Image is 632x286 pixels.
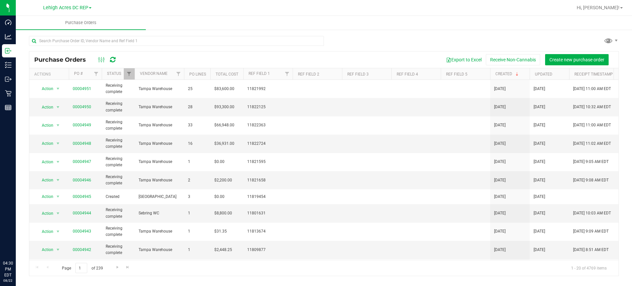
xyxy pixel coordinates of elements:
span: Page of 239 [56,263,108,273]
a: PO # [74,71,83,76]
span: $83,600.00 [214,86,234,92]
span: [DATE] [494,122,506,128]
inline-svg: Reports [5,104,12,111]
a: Ref Field 3 [347,72,369,77]
button: Create new purchase order [545,54,609,65]
a: 00004948 [73,141,91,146]
span: $0.00 [214,159,224,165]
span: Receiving complete [106,243,131,256]
span: 1 [188,228,206,235]
input: Search Purchase Order ID, Vendor Name and Ref Field 1 [29,36,324,46]
a: Filter [173,68,184,79]
span: Action [36,227,54,236]
span: select [54,227,62,236]
span: 11821992 [247,86,289,92]
a: Ref Field 2 [298,72,319,77]
span: [DATE] 11:00 AM EDT [573,86,611,92]
span: select [54,84,62,93]
a: Created [495,72,520,76]
a: Updated [535,72,552,77]
span: Receiving complete [106,137,131,150]
p: 04:30 PM EDT [3,260,13,278]
span: 11809877 [247,247,289,253]
a: Go to the last page [123,263,133,272]
span: Action [36,84,54,93]
span: [DATE] [534,141,545,147]
p: 08/22 [3,278,13,283]
span: select [54,245,62,254]
button: Export to Excel [442,54,486,65]
span: 11822724 [247,141,289,147]
span: 11822125 [247,104,289,110]
span: 1 [188,210,206,216]
span: Tampa Warehouse [139,177,180,183]
a: Filter [124,68,135,79]
span: 28 [188,104,206,110]
a: 00004942 [73,247,91,252]
a: PO Lines [189,72,206,77]
span: [DATE] 8:51 AM EDT [573,247,609,253]
a: 00004949 [73,123,91,127]
span: [DATE] [494,210,506,216]
a: Vendor Name [140,71,168,76]
span: [DATE] [494,104,506,110]
span: 11819454 [247,194,289,200]
span: 33 [188,122,206,128]
span: Sebring WC [139,210,180,216]
span: Tampa Warehouse [139,247,180,253]
span: Tampa Warehouse [139,122,180,128]
span: Tampa Warehouse [139,86,180,92]
span: [DATE] 9:09 AM EDT [573,228,609,235]
span: Receiving complete [106,119,131,132]
span: [DATE] 11:02 AM EDT [573,141,611,147]
span: [DATE] [494,86,506,92]
a: 00004951 [73,86,91,91]
span: select [54,157,62,167]
span: Tampa Warehouse [139,159,180,165]
span: [DATE] [534,228,545,235]
span: [DATE] [534,247,545,253]
a: Filter [91,68,102,79]
span: [DATE] [494,228,506,235]
span: Tampa Warehouse [139,141,180,147]
span: 25 [188,86,206,92]
span: select [54,209,62,218]
span: 11801631 [247,210,289,216]
span: [DATE] [494,177,506,183]
span: Create new purchase order [549,57,604,62]
span: [DATE] [494,141,506,147]
span: [DATE] 11:00 AM EDT [573,122,611,128]
span: 11821595 [247,159,289,165]
span: Action [36,245,54,254]
span: Action [36,175,54,185]
a: Receipt Timestamp [574,72,613,77]
inline-svg: Inbound [5,48,12,54]
span: $8,800.00 [214,210,232,216]
span: [DATE] [534,122,545,128]
span: $31.35 [214,228,227,235]
span: Action [36,139,54,148]
span: 11813674 [247,228,289,235]
span: Created [106,194,131,200]
span: select [54,192,62,201]
inline-svg: Analytics [5,33,12,40]
span: 16 [188,141,206,147]
a: Purchase Orders [16,16,146,30]
span: [DATE] [534,104,545,110]
div: Actions [34,72,66,77]
span: Receiving complete [106,174,131,186]
inline-svg: Dashboard [5,19,12,26]
span: $2,200.00 [214,177,232,183]
span: 11821658 [247,177,289,183]
span: Tampa Warehouse [139,104,180,110]
iframe: Resource center [7,233,26,253]
a: 00004943 [73,229,91,234]
span: Lehigh Acres DC REP [43,5,88,11]
span: [DATE] [534,177,545,183]
span: [DATE] 10:03 AM EDT [573,210,611,216]
span: 11822363 [247,122,289,128]
inline-svg: Retail [5,90,12,97]
span: Action [36,103,54,112]
span: 2 [188,177,206,183]
span: Action [36,157,54,167]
